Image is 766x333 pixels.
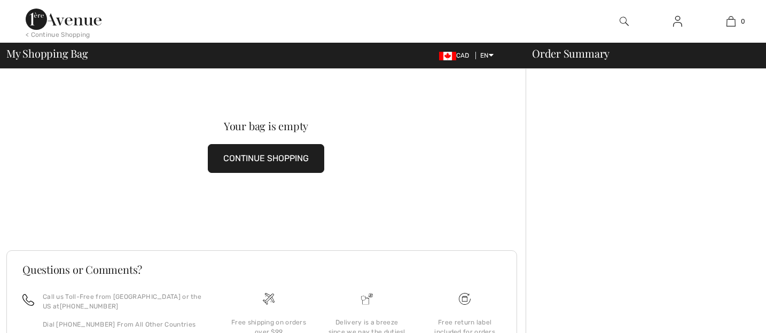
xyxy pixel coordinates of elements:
img: Free shipping on orders over $99 [263,293,275,305]
img: call [22,294,34,306]
div: Your bag is empty [33,121,500,131]
img: My Bag [726,15,736,28]
img: Canadian Dollar [439,52,456,60]
p: Call us Toll-Free from [GEOGRAPHIC_DATA] or the US at [43,292,207,311]
span: CAD [439,52,474,59]
img: Delivery is a breeze since we pay the duties! [361,293,373,305]
span: My Shopping Bag [6,48,88,59]
div: < Continue Shopping [26,30,90,39]
div: Order Summary [519,48,760,59]
img: My Info [673,15,682,28]
a: [PHONE_NUMBER] [60,303,119,310]
a: Sign In [665,15,691,28]
span: 0 [741,17,745,26]
a: 0 [705,15,757,28]
span: EN [480,52,494,59]
img: Free shipping on orders over $99 [459,293,471,305]
img: search the website [620,15,629,28]
button: CONTINUE SHOPPING [208,144,324,173]
p: Dial [PHONE_NUMBER] From All Other Countries [43,320,207,329]
img: 1ère Avenue [26,9,101,30]
h3: Questions or Comments? [22,264,501,275]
